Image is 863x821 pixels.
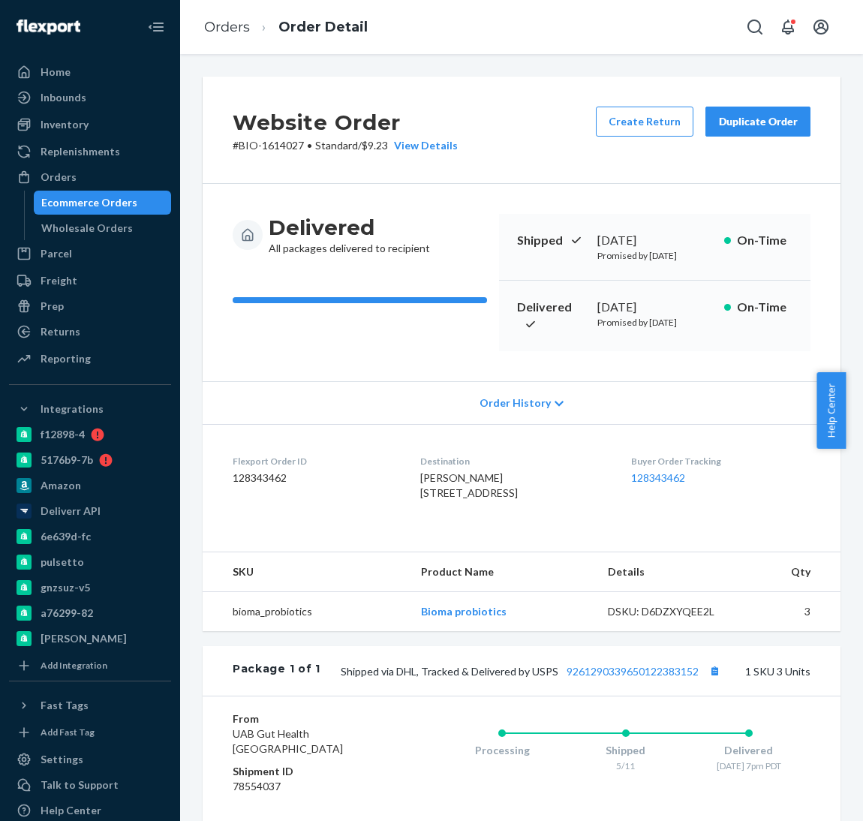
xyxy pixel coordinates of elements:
dd: 128343462 [233,471,396,486]
a: gnzsuz-v5 [9,576,171,600]
p: Shipped [517,232,585,249]
div: Add Integration [41,659,107,672]
div: Fast Tags [41,698,89,713]
div: 5176b9-7b [41,453,93,468]
a: Order Detail [278,19,368,35]
div: [DATE] 7pm PDT [687,759,810,772]
a: Replenishments [9,140,171,164]
div: Integrations [41,401,104,417]
th: Qty [736,552,840,592]
div: Reporting [41,351,91,366]
div: Add Fast Tag [41,726,95,738]
p: Delivered [517,299,585,333]
a: pulsetto [9,550,171,574]
a: 9261290339650122383152 [567,665,699,678]
a: 6e639d-fc [9,525,171,549]
a: Reporting [9,347,171,371]
button: Help Center [816,372,846,449]
a: Home [9,60,171,84]
dt: Destination [420,455,607,468]
span: Order History [480,395,551,410]
div: Processing [441,743,564,758]
a: Prep [9,294,171,318]
div: 1 SKU 3 Units [320,661,810,681]
div: Wholesale Orders [41,221,133,236]
span: • [307,139,312,152]
dt: Shipment ID [233,764,380,779]
div: Shipped [564,743,687,758]
div: Amazon [41,478,81,493]
div: Inbounds [41,90,86,105]
a: Deliverr API [9,499,171,523]
button: View Details [388,138,458,153]
a: Bioma probiotics [421,605,507,618]
div: Package 1 of 1 [233,661,320,681]
a: Returns [9,320,171,344]
div: 5/11 [564,759,687,772]
a: 128343462 [631,471,685,484]
td: 3 [736,591,840,631]
div: f12898-4 [41,427,85,442]
a: Freight [9,269,171,293]
dd: 78554037 [233,779,380,794]
div: Freight [41,273,77,288]
a: 5176b9-7b [9,448,171,472]
button: Copy tracking number [705,661,724,681]
dt: Flexport Order ID [233,455,396,468]
button: Open account menu [806,12,836,42]
button: Open notifications [773,12,803,42]
div: All packages delivered to recipient [269,214,430,256]
th: Details [596,552,736,592]
a: Inventory [9,113,171,137]
button: Close Navigation [141,12,171,42]
a: f12898-4 [9,423,171,447]
a: Settings [9,747,171,771]
ol: breadcrumbs [192,5,380,50]
img: Flexport logo [17,20,80,35]
div: DSKU: D6DZXYQEE2L [608,604,724,619]
div: Duplicate Order [718,114,798,129]
a: Ecommerce Orders [34,191,172,215]
p: # BIO-1614027 / $9.23 [233,138,458,153]
a: Orders [9,165,171,189]
div: Returns [41,324,80,339]
p: On-Time [737,232,792,249]
dt: Buyer Order Tracking [631,455,810,468]
div: Orders [41,170,77,185]
div: [DATE] [597,232,711,249]
a: Add Fast Tag [9,723,171,741]
div: pulsetto [41,555,84,570]
div: gnzsuz-v5 [41,580,90,595]
a: a76299-82 [9,601,171,625]
div: Prep [41,299,64,314]
div: a76299-82 [41,606,93,621]
div: Inventory [41,117,89,132]
span: Standard [315,139,358,152]
div: Talk to Support [41,777,119,792]
a: Inbounds [9,86,171,110]
div: Parcel [41,246,72,261]
button: Open Search Box [740,12,770,42]
p: Promised by [DATE] [597,316,711,329]
span: UAB Gut Health [GEOGRAPHIC_DATA] [233,727,343,755]
p: Promised by [DATE] [597,249,711,262]
button: Fast Tags [9,693,171,717]
th: Product Name [409,552,595,592]
a: Amazon [9,474,171,498]
td: bioma_probiotics [203,591,409,631]
span: Shipped via DHL, Tracked & Delivered by USPS [341,665,724,678]
button: Duplicate Order [705,107,810,137]
dt: From [233,711,380,726]
a: Wholesale Orders [34,216,172,240]
a: [PERSON_NAME] [9,627,171,651]
div: [DATE] [597,299,711,316]
h3: Delivered [269,214,430,241]
a: Talk to Support [9,773,171,797]
a: Add Integration [9,657,171,675]
div: Deliverr API [41,504,101,519]
div: 6e639d-fc [41,529,91,544]
a: Parcel [9,242,171,266]
div: Ecommerce Orders [41,195,137,210]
